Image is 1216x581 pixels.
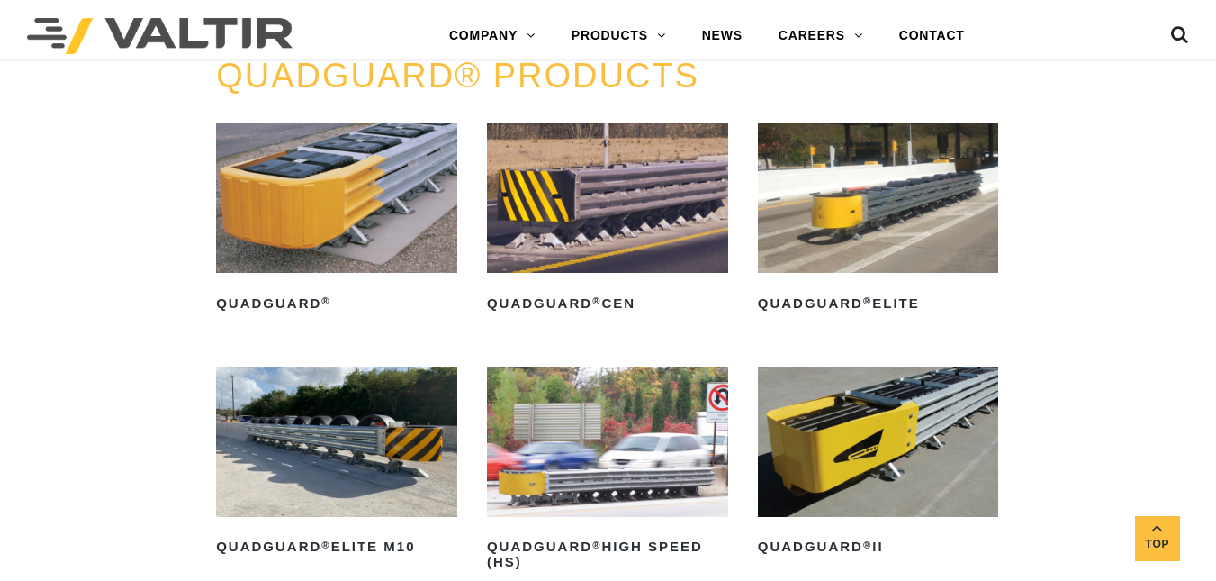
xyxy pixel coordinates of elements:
[758,367,999,562] a: QuadGuard®II
[321,295,330,306] sup: ®
[487,533,728,576] h2: QuadGuard High Speed (HS)
[881,18,983,54] a: CONTACT
[1135,516,1180,561] a: Top
[863,540,872,550] sup: ®
[431,18,554,54] a: COMPANY
[758,533,999,562] h2: QuadGuard II
[216,367,457,562] a: QuadGuard®Elite M10
[1135,534,1180,555] span: Top
[487,289,728,318] h2: QuadGuard CEN
[592,540,601,550] sup: ®
[216,289,457,318] h2: QuadGuard
[216,533,457,562] h2: QuadGuard Elite M10
[27,18,293,54] img: Valtir
[216,57,699,95] a: QUADGUARD® PRODUCTS
[321,540,330,550] sup: ®
[758,289,999,318] h2: QuadGuard Elite
[216,123,457,318] a: QuadGuard®
[761,18,881,54] a: CAREERS
[684,18,761,54] a: NEWS
[487,367,728,576] a: QuadGuard®High Speed (HS)
[863,295,872,306] sup: ®
[592,295,601,306] sup: ®
[487,123,728,318] a: QuadGuard®CEN
[758,123,999,318] a: QuadGuard®Elite
[554,18,684,54] a: PRODUCTS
